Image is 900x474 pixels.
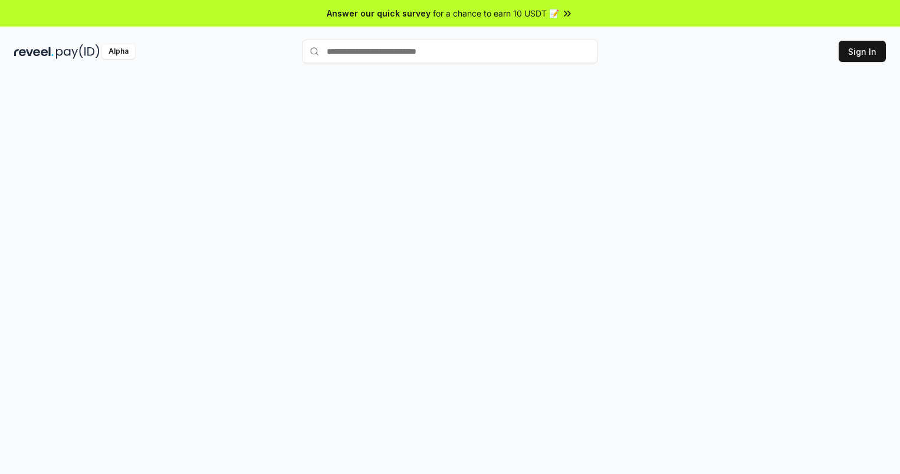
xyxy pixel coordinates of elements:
img: pay_id [56,44,100,59]
button: Sign In [839,41,886,62]
span: Answer our quick survey [327,7,431,19]
span: for a chance to earn 10 USDT 📝 [433,7,559,19]
img: reveel_dark [14,44,54,59]
div: Alpha [102,44,135,59]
